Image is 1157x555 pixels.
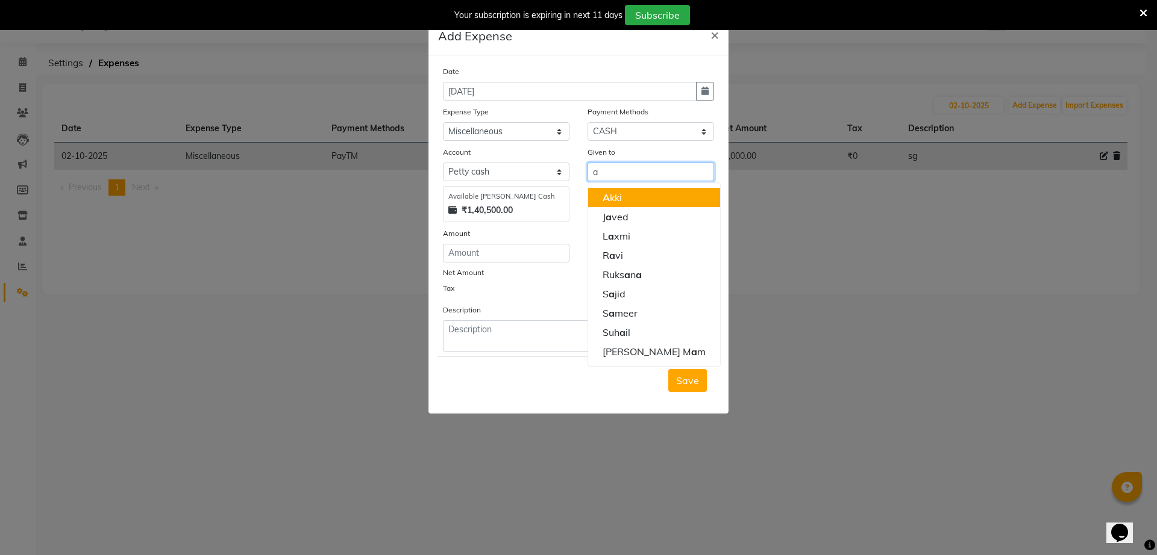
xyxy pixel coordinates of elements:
[1106,507,1145,543] iframe: chat widget
[438,27,512,45] h5: Add Expense
[603,346,706,358] ngb-highlight: [PERSON_NAME] M m
[443,147,471,158] label: Account
[609,288,615,300] span: a
[603,268,642,281] ngb-highlight: Ruks n
[608,230,614,242] span: a
[588,163,714,181] input: Given to
[710,25,719,43] span: ×
[588,107,648,117] label: Payment Methods
[609,249,615,261] span: a
[603,249,623,261] ngb-highlight: R vi
[603,230,630,242] ngb-highlight: L xmi
[668,369,707,392] button: Save
[443,107,489,117] label: Expense Type
[603,307,638,319] ngb-highlight: S meer
[603,288,626,300] ngb-highlight: S jid
[624,268,630,281] span: a
[701,17,729,51] button: Close
[625,5,690,25] button: Subscribe
[454,9,622,22] div: Your subscription is expiring in next 11 days
[603,326,630,338] ngb-highlight: Suh il
[603,191,622,203] ngb-highlight: kki
[443,66,459,77] label: Date
[448,191,564,202] div: Available [PERSON_NAME] Cash
[609,307,615,319] span: a
[603,191,610,203] span: A
[636,268,642,281] span: a
[588,147,615,158] label: Given to
[676,374,699,386] span: Save
[443,305,481,315] label: Description
[603,211,629,223] ngb-highlight: J ved
[443,283,454,294] label: Tax
[443,244,569,262] input: Amount
[462,204,513,217] strong: ₹1,40,500.00
[443,228,470,239] label: Amount
[443,267,484,278] label: Net Amount
[606,211,612,223] span: a
[619,326,626,338] span: a
[691,346,697,358] span: a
